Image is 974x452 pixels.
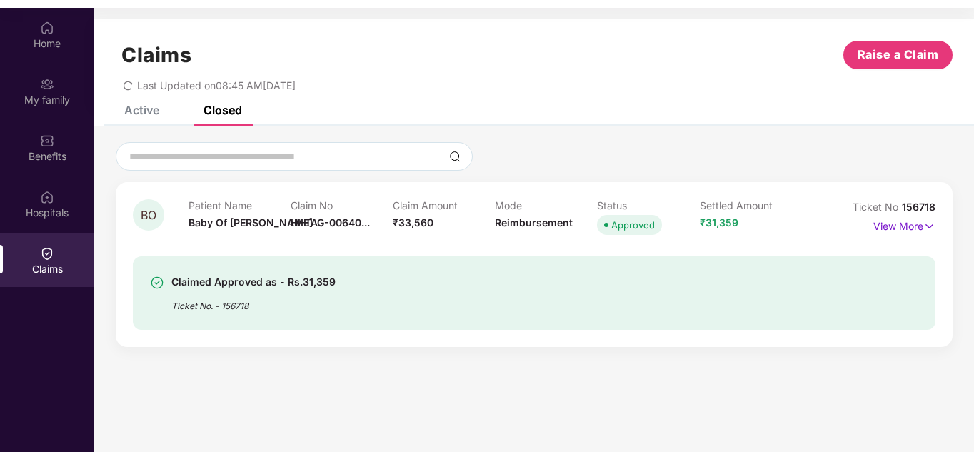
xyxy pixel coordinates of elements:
[204,103,242,117] div: Closed
[189,216,313,228] span: Baby Of [PERSON_NAME]
[700,199,802,211] p: Settled Amount
[141,209,156,221] span: BO
[495,216,573,228] span: Reimbursement
[291,199,393,211] p: Claim No
[123,79,133,91] span: redo
[40,134,54,148] img: svg+xml;base64,PHN2ZyBpZD0iQmVuZWZpdHMiIHhtbG5zPSJodHRwOi8vd3d3LnczLm9yZy8yMDAwL3N2ZyIgd2lkdGg9Ij...
[902,201,935,213] span: 156718
[843,41,953,69] button: Raise a Claim
[124,103,159,117] div: Active
[40,21,54,35] img: svg+xml;base64,PHN2ZyBpZD0iSG9tZSIgeG1sbnM9Imh0dHA6Ly93d3cudzMub3JnLzIwMDAvc3ZnIiB3aWR0aD0iMjAiIG...
[171,273,336,291] div: Claimed Approved as - Rs.31,359
[40,190,54,204] img: svg+xml;base64,PHN2ZyBpZD0iSG9zcGl0YWxzIiB4bWxucz0iaHR0cDovL3d3dy53My5vcmcvMjAwMC9zdmciIHdpZHRoPS...
[853,201,902,213] span: Ticket No
[393,216,433,228] span: ₹33,560
[597,199,699,211] p: Status
[150,276,164,290] img: svg+xml;base64,PHN2ZyBpZD0iU3VjY2Vzcy0zMngzMiIgeG1sbnM9Imh0dHA6Ly93d3cudzMub3JnLzIwMDAvc3ZnIiB3aW...
[137,79,296,91] span: Last Updated on 08:45 AM[DATE]
[189,199,291,211] p: Patient Name
[40,77,54,91] img: svg+xml;base64,PHN2ZyB3aWR0aD0iMjAiIGhlaWdodD0iMjAiIHZpZXdCb3g9IjAgMCAyMCAyMCIgZmlsbD0ibm9uZSIgeG...
[393,199,495,211] p: Claim Amount
[121,43,191,67] h1: Claims
[923,219,935,234] img: svg+xml;base64,PHN2ZyB4bWxucz0iaHR0cDovL3d3dy53My5vcmcvMjAwMC9zdmciIHdpZHRoPSIxNyIgaGVpZ2h0PSIxNy...
[40,246,54,261] img: svg+xml;base64,PHN2ZyBpZD0iQ2xhaW0iIHhtbG5zPSJodHRwOi8vd3d3LnczLm9yZy8yMDAwL3N2ZyIgd2lkdGg9IjIwIi...
[291,216,370,228] span: HI-TAG-00640...
[700,216,738,228] span: ₹31,359
[611,218,655,232] div: Approved
[171,291,336,313] div: Ticket No. - 156718
[495,199,597,211] p: Mode
[449,151,461,162] img: svg+xml;base64,PHN2ZyBpZD0iU2VhcmNoLTMyeDMyIiB4bWxucz0iaHR0cDovL3d3dy53My5vcmcvMjAwMC9zdmciIHdpZH...
[873,215,935,234] p: View More
[858,46,939,64] span: Raise a Claim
